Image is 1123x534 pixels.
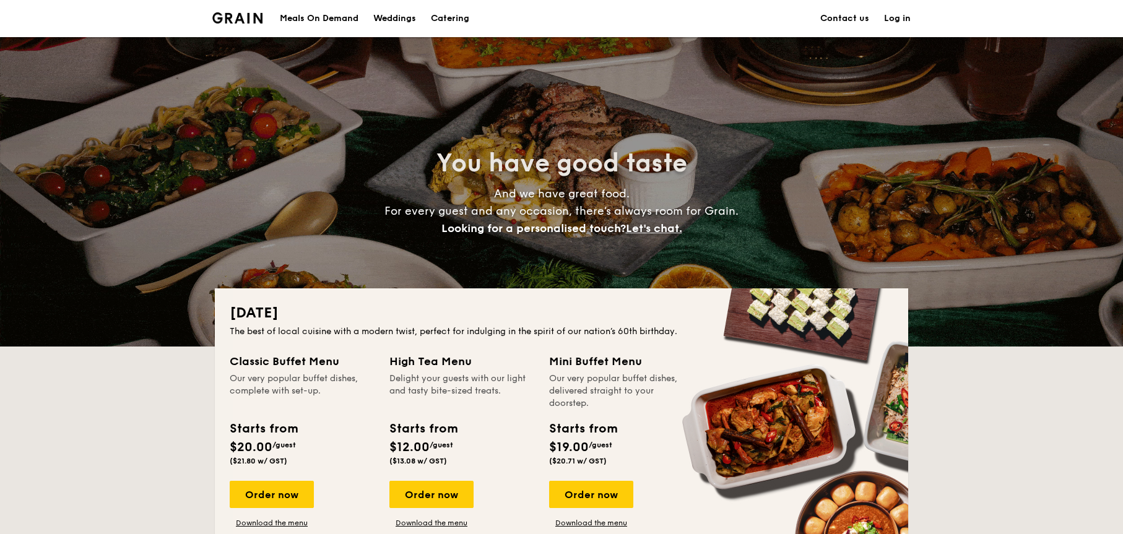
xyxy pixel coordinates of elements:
[549,420,617,438] div: Starts from
[549,440,589,455] span: $19.00
[626,222,682,235] span: Let's chat.
[389,420,457,438] div: Starts from
[230,303,893,323] h2: [DATE]
[389,440,430,455] span: $12.00
[230,440,272,455] span: $20.00
[389,353,534,370] div: High Tea Menu
[230,481,314,508] div: Order now
[230,457,287,465] span: ($21.80 w/ GST)
[441,222,626,235] span: Looking for a personalised touch?
[230,353,375,370] div: Classic Buffet Menu
[384,187,739,235] span: And we have great food. For every guest and any occasion, there’s always room for Grain.
[389,481,474,508] div: Order now
[549,518,633,528] a: Download the menu
[212,12,262,24] img: Grain
[389,457,447,465] span: ($13.08 w/ GST)
[549,373,694,410] div: Our very popular buffet dishes, delivered straight to your doorstep.
[230,420,297,438] div: Starts from
[230,373,375,410] div: Our very popular buffet dishes, complete with set-up.
[389,373,534,410] div: Delight your guests with our light and tasty bite-sized treats.
[436,149,687,178] span: You have good taste
[549,457,607,465] span: ($20.71 w/ GST)
[230,518,314,528] a: Download the menu
[230,325,893,338] div: The best of local cuisine with a modern twist, perfect for indulging in the spirit of our nation’...
[589,441,612,449] span: /guest
[212,12,262,24] a: Logotype
[549,353,694,370] div: Mini Buffet Menu
[549,481,633,508] div: Order now
[272,441,296,449] span: /guest
[389,518,474,528] a: Download the menu
[430,441,453,449] span: /guest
